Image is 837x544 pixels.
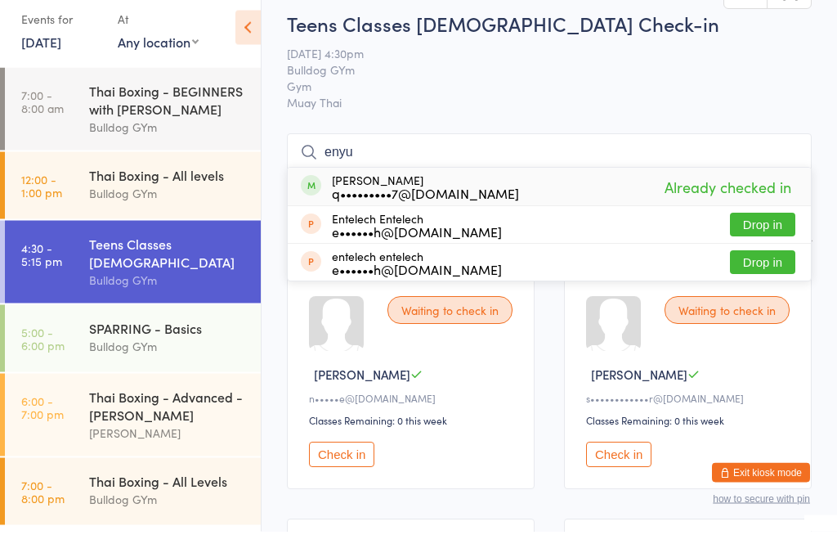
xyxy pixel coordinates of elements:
time: 6:00 - 7:00 pm [21,407,64,433]
div: Bulldog GYm [89,502,247,521]
button: Drop in [730,226,795,250]
span: Already checked in [660,186,795,214]
div: Teens Classes [DEMOGRAPHIC_DATA] [89,247,247,283]
button: Exit kiosk mode [712,475,810,495]
time: 7:00 - 8:00 am [21,101,64,127]
span: [PERSON_NAME] [314,379,410,396]
div: Thai Boxing - All levels [89,178,247,196]
a: 12:00 -1:00 pmThai Boxing - All levelsBulldog GYm [5,164,261,232]
div: Bulldog GYm [89,196,247,215]
div: [PERSON_NAME] [89,436,247,455]
button: Check in [586,455,651,480]
button: Drop in [730,263,795,287]
a: [DATE] [21,45,61,63]
div: Waiting to check in [387,309,512,337]
div: Classes Remaining: 0 this week [309,426,517,440]
time: 5:00 - 6:00 pm [21,338,65,364]
div: e••••••h@[DOMAIN_NAME] [332,276,502,289]
div: Events for [21,18,101,45]
input: Search [287,146,812,184]
span: Muay Thai [287,107,812,124]
div: Bulldog GYm [89,130,247,149]
a: 4:30 -5:15 pmTeens Classes [DEMOGRAPHIC_DATA]Bulldog GYm [5,233,261,316]
a: 5:00 -6:00 pmSPARRING - BasicsBulldog GYm [5,317,261,384]
span: Gym [287,91,786,107]
div: At [118,18,199,45]
button: Check in [309,455,374,480]
div: n•••••e@[DOMAIN_NAME] [309,404,517,418]
div: Classes Remaining: 0 this week [586,426,794,440]
div: e••••••h@[DOMAIN_NAME] [332,238,502,251]
div: entelech entelech [332,263,502,289]
div: Thai Boxing - Advanced - [PERSON_NAME] [89,400,247,436]
span: [DATE] 4:30pm [287,58,786,74]
h2: Teens Classes [DEMOGRAPHIC_DATA] Check-in [287,23,812,50]
time: 7:00 - 8:00 pm [21,491,65,517]
div: Bulldog GYm [89,283,247,302]
span: Bulldog GYm [287,74,786,91]
button: how to secure with pin [713,506,810,517]
div: Entelech Entelech [332,225,502,251]
div: Thai Boxing - BEGINNERS with [PERSON_NAME] [89,94,247,130]
div: q•••••••••7@[DOMAIN_NAME] [332,200,519,213]
div: SPARRING - Basics [89,331,247,349]
time: 4:30 - 5:15 pm [21,254,62,280]
span: [PERSON_NAME] [591,379,687,396]
div: Any location [118,45,199,63]
time: 12:00 - 1:00 pm [21,185,62,211]
a: 7:00 -8:00 amThai Boxing - BEGINNERS with [PERSON_NAME]Bulldog GYm [5,80,261,163]
div: s••••••••••••r@[DOMAIN_NAME] [586,404,794,418]
div: Bulldog GYm [89,349,247,368]
div: Thai Boxing - All Levels [89,484,247,502]
a: 6:00 -7:00 pmThai Boxing - Advanced - [PERSON_NAME][PERSON_NAME] [5,386,261,469]
div: [PERSON_NAME] [332,187,519,213]
a: 7:00 -8:00 pmThai Boxing - All LevelsBulldog GYm [5,470,261,537]
div: Waiting to check in [665,309,790,337]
